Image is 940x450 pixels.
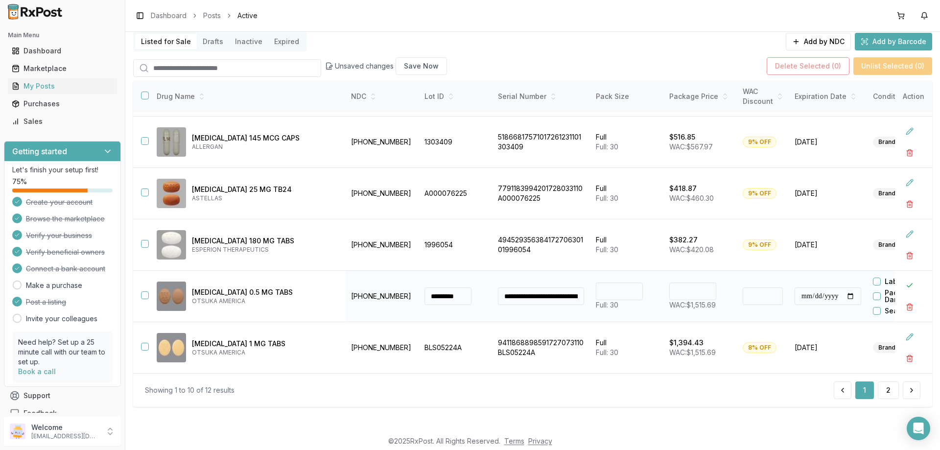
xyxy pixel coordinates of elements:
[12,177,27,187] span: 75 %
[669,338,704,348] p: $1,394.43
[12,46,113,56] div: Dashboard
[18,337,107,367] p: Need help? Set up a 25 minute call with our team to set up.
[8,42,117,60] a: Dashboard
[26,314,97,324] a: Invite your colleagues
[901,122,918,140] button: Edit
[8,31,117,39] h2: Main Menu
[590,168,663,219] td: Full
[31,423,99,432] p: Welcome
[590,219,663,271] td: Full
[26,264,105,274] span: Connect a bank account
[396,57,447,75] button: Save Now
[4,404,121,422] button: Feedback
[8,60,117,77] a: Marketplace
[873,239,916,250] div: Brand New
[786,33,851,50] button: Add by NDC
[26,281,82,290] a: Make a purchase
[325,57,447,75] div: Unsaved changes
[345,322,419,374] td: [PHONE_NUMBER]
[345,117,419,168] td: [PHONE_NUMBER]
[4,4,67,20] img: RxPost Logo
[192,349,337,356] p: OTSUKA AMERICA
[795,343,861,353] span: [DATE]
[197,34,229,49] button: Drafts
[151,11,258,21] nav: breadcrumb
[192,339,337,349] p: [MEDICAL_DATA] 1 MG TABS
[345,219,419,271] td: [PHONE_NUMBER]
[901,277,918,294] button: Close
[419,219,492,271] td: 1996054
[907,417,930,440] div: Open Intercom Messenger
[855,381,874,399] button: 1
[795,137,861,147] span: [DATE]
[901,328,918,346] button: Edit
[873,342,916,353] div: Brand New
[151,11,187,21] a: Dashboard
[192,194,337,202] p: ASTELLAS
[192,236,337,246] p: [MEDICAL_DATA] 180 MG TABS
[145,385,235,395] div: Showing 1 to 10 of 12 results
[669,142,713,151] span: WAC: $567.97
[345,271,419,322] td: [PHONE_NUMBER]
[878,381,899,399] button: 2
[12,81,113,91] div: My Posts
[12,145,67,157] h3: Getting started
[4,114,121,129] button: Sales
[873,137,916,147] div: Brand New
[26,297,66,307] span: Post a listing
[590,117,663,168] td: Full
[4,61,121,76] button: Marketplace
[229,34,268,49] button: Inactive
[4,387,121,404] button: Support
[901,144,918,162] button: Delete
[492,322,590,374] td: 9411868898591727073110BLS05224A
[596,348,618,356] span: Full: 30
[26,197,93,207] span: Create your account
[192,246,337,254] p: ESPERION THERAPEUTICS
[885,308,926,314] label: Seal Broken
[8,77,117,95] a: My Posts
[743,342,776,353] div: 8% OFF
[743,188,776,199] div: 9% OFF
[12,117,113,126] div: Sales
[18,367,56,376] a: Book a call
[157,333,186,362] img: Rexulti 1 MG TABS
[901,247,918,264] button: Delete
[157,282,186,311] img: Rexulti 0.5 MG TABS
[669,194,714,202] span: WAC: $460.30
[351,92,413,101] div: NDC
[157,127,186,157] img: Linzess 145 MCG CAPS
[12,64,113,73] div: Marketplace
[157,230,186,260] img: Nexletol 180 MG TABS
[192,287,337,297] p: [MEDICAL_DATA] 0.5 MG TABS
[596,301,618,309] span: Full: 30
[419,322,492,374] td: BLS05224A
[4,43,121,59] button: Dashboard
[192,133,337,143] p: [MEDICAL_DATA] 145 MCG CAPS
[901,350,918,367] button: Delete
[795,189,861,198] span: [DATE]
[26,247,105,257] span: Verify beneficial owners
[492,117,590,168] td: 51866817571017261231101303409
[504,437,524,445] a: Terms
[596,142,618,151] span: Full: 30
[23,408,57,418] span: Feedback
[795,240,861,250] span: [DATE]
[669,348,716,356] span: WAC: $1,515.69
[192,143,337,151] p: ALLERGAN
[669,92,731,101] div: Package Price
[528,437,552,445] a: Privacy
[492,168,590,219] td: 7791183994201728033110A000076225
[192,185,337,194] p: [MEDICAL_DATA] 25 MG TB24
[669,245,714,254] span: WAC: $420.08
[135,34,197,49] button: Listed for Sale
[885,278,934,285] label: Label Residue
[901,298,918,316] button: Delete
[743,137,776,147] div: 9% OFF
[345,168,419,219] td: [PHONE_NUMBER]
[590,81,663,113] th: Pack Size
[26,214,105,224] span: Browse the marketplace
[901,195,918,213] button: Delete
[419,117,492,168] td: 1303409
[498,92,584,101] div: Serial Number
